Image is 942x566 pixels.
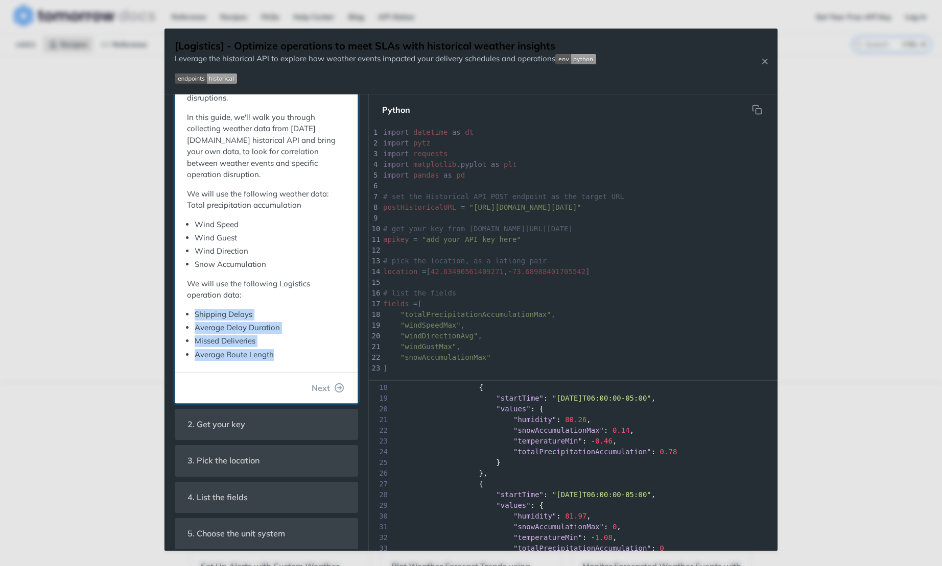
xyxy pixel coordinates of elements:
span: plt [504,160,516,168]
div: 17 [369,299,379,309]
section: 4. List the fields [175,482,358,513]
div: 8 [369,202,379,213]
span: [ [383,300,422,308]
span: - [508,267,512,276]
span: as [452,128,461,136]
span: 81.97 [565,512,586,520]
span: = [413,235,417,243]
span: pd [456,171,465,179]
span: import [383,171,409,179]
span: fields [383,300,409,308]
span: . [383,160,516,168]
div: }, [369,468,778,479]
div: : , [369,393,778,404]
div: : , [369,522,778,532]
span: "[DATE]T06:00:00-05:00" [552,394,651,402]
span: 4. List the fields [180,487,255,507]
div: : [369,543,778,554]
div: 13 [369,256,379,266]
span: = [461,203,465,211]
span: 0.46 [595,437,613,445]
span: "humidity" [513,415,556,424]
span: , [383,332,482,340]
li: Snow Accumulation [195,259,346,270]
span: 21 [369,414,391,425]
div: 14 [369,266,379,277]
div: 22 [369,352,379,363]
span: 5. Choose the unit system [180,524,292,544]
div: 19 [369,320,379,331]
p: Leverage the historical API to explore how weather events impacted your delivery schedules and op... [175,53,596,65]
span: 31 [369,522,391,532]
span: 2. Get your key [180,414,252,434]
section: 3. Pick the location [175,445,358,476]
div: 21 [369,341,379,352]
span: pandas [413,171,439,179]
span: 27 [369,479,391,489]
span: pyplot [461,160,487,168]
span: "values" [496,501,530,509]
div: 12 [369,245,379,256]
span: 33 [369,543,391,554]
span: 19 [369,393,391,404]
li: Average Delay Duration [195,322,346,334]
div: 15 [369,277,379,288]
div: } [369,457,778,468]
div: 4 [369,159,379,170]
div: : , [369,414,778,425]
span: as [443,171,452,179]
li: Wind Direction [195,245,346,257]
svg: hidden [752,105,762,115]
span: "humidity" [513,512,556,520]
li: Wind Guest [195,232,346,244]
div: { [369,479,778,489]
div: 20 [369,331,379,341]
span: apikey [383,235,409,243]
span: # list the fields [383,289,456,297]
li: Shipping Delays [195,309,346,321]
span: requests [413,150,448,158]
span: , [383,342,461,351]
div: : , [369,436,778,447]
span: 0 [660,544,664,552]
span: 22 [369,425,391,436]
span: # pick the location, as a latlong pair [383,257,547,265]
span: import [383,128,409,136]
span: "totalPrecipitationAccumulation" [513,448,651,456]
span: dt [465,128,474,136]
span: 20 [369,404,391,414]
span: location [383,267,417,276]
section: 2. Get your key [175,409,358,440]
div: { [369,382,778,393]
div: : { [369,500,778,511]
div: : , [369,489,778,500]
div: 6 [369,181,379,191]
span: import [383,150,409,158]
span: = [413,300,417,308]
span: Next [312,382,330,394]
span: "totalPrecipitationAccumulation" [513,544,651,552]
button: Python [374,100,418,120]
div: : , [369,511,778,522]
div: : , [369,425,778,436]
button: Next [303,378,352,398]
span: 25 [369,457,391,468]
span: # choose the unit system, either metric or imperial [383,375,603,383]
span: [ , ] [383,267,590,276]
span: "[DATE]T06:00:00-05:00" [552,490,651,499]
span: , [383,321,465,329]
li: Missed Deliveries [195,335,346,347]
img: endpoint [175,73,237,84]
button: Close Recipe [757,56,772,66]
p: We will use the following weather data: Total precipitation accumulation [187,188,346,211]
div: 24 [369,374,379,384]
span: pytz [413,139,431,147]
span: "snowAccumulationMax" [401,353,491,361]
span: 1.08 [595,533,613,542]
span: 80.26 [565,415,586,424]
span: 32 [369,532,391,543]
span: matplotlib [413,160,456,168]
span: # set the Historical API POST endpoint as the target URL [383,192,624,201]
span: import [383,139,409,147]
span: import [383,160,409,168]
